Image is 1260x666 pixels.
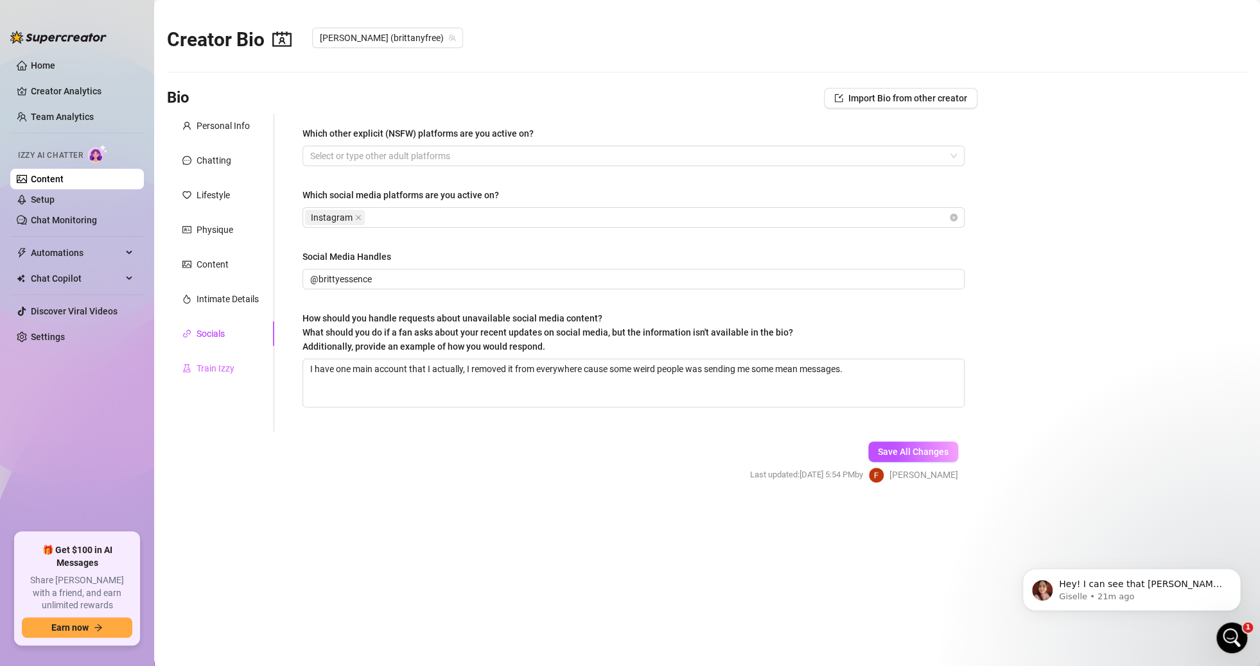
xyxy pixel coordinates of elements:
[167,28,292,52] h2: Creator Bio
[22,617,132,638] button: Earn nowarrow-right
[834,94,843,103] span: import
[182,260,191,269] span: picture
[302,327,793,352] span: What should you do if a fan asks about your recent updates on social media, but the information i...
[302,126,534,141] div: Which other explicit (NSFW) platforms are you active on?
[31,332,65,342] a: Settings
[182,225,191,234] span: idcard
[182,121,191,130] span: user
[868,441,958,462] button: Save All Changes
[197,257,229,271] div: Content
[950,214,958,221] span: close-circle
[448,34,456,42] span: team
[367,210,370,225] input: Which social media platforms are you active on?
[197,361,234,375] div: Train Izzy
[31,306,118,316] a: Discover Viral Videos
[197,223,233,237] div: Physique
[869,468,884,482] img: Fernando Pena
[31,112,94,122] a: Team Analytics
[31,60,55,71] a: Home
[10,31,107,44] img: logo-BBDzfeDw.svg
[305,210,365,225] span: Instagram
[750,468,863,481] span: Last updated: [DATE] 5:54 PM by
[302,313,793,352] span: How should you handle requests about unavailable social media content?
[889,468,958,482] span: [PERSON_NAME]
[824,88,977,108] button: Import Bio from other creator
[182,156,191,165] span: message
[310,148,313,164] input: Which other explicit (NSFW) platforms are you active on?
[878,447,949,457] span: Save All Changes
[302,250,400,264] label: Social Media Handles
[31,243,122,263] span: Automations
[355,214,362,221] span: close
[197,292,259,306] div: Intimate Details
[31,215,97,225] a: Chat Monitoring
[197,188,230,202] div: Lifestyle
[182,364,191,373] span: experiment
[311,210,353,225] span: Instagram
[167,88,189,108] h3: Bio
[310,272,954,286] input: Social Media Handles
[272,30,292,49] span: contacts
[51,622,89,633] span: Earn now
[302,188,508,202] label: Which social media platforms are you active on?
[197,327,225,341] div: Socials
[17,248,27,258] span: thunderbolt
[302,188,499,202] div: Which social media platforms are you active on?
[31,268,122,289] span: Chat Copilot
[17,274,25,283] img: Chat Copilot
[302,126,543,141] label: Which other explicit (NSFW) platforms are you active on?
[31,194,55,205] a: Setup
[320,28,455,47] span: Brittany (brittanyfree)
[1243,622,1253,633] span: 1
[303,359,964,407] textarea: I have one main account that I actually, I removed it from everywhere cause some weird people was...
[182,191,191,200] span: heart
[182,329,191,338] span: link
[182,295,191,303] span: fire
[88,144,108,163] img: AI Chatter
[302,250,391,264] div: Social Media Handles
[197,119,250,133] div: Personal Info
[18,149,83,162] span: Izzy AI Chatter
[848,93,967,103] span: Import Bio from other creator
[31,174,64,184] a: Content
[1216,622,1247,653] iframe: Intercom live chat
[94,623,103,632] span: arrow-right
[22,544,132,569] span: 🎁 Get $100 in AI Messages
[1003,542,1260,631] iframe: Intercom notifications message
[197,153,231,167] div: Chatting
[22,574,132,612] span: Share [PERSON_NAME] with a friend, and earn unlimited rewards
[31,81,134,101] a: Creator Analytics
